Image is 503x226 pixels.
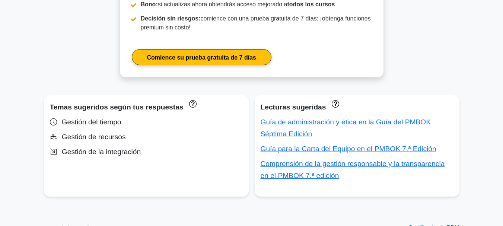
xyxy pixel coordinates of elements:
a: Menos del 50% de estos conceptos han sido respondidos correctamente. Las guías desaparecen cuando... [330,99,339,107]
font: Lecturas sugeridas [261,103,326,111]
font: Gestión de recursos [62,133,126,141]
a: Comience su prueba gratuita de 7 días [132,49,271,65]
a: Guía de administración y ética en la Guía del PMBOK Séptima Edición [261,118,431,138]
a: Guía para la Carta del Equipo en el PMBOK 7.ª Edición [261,145,436,153]
font: Gestión del tiempo [61,118,121,126]
font: Temas sugeridos según tus respuestas [50,103,184,111]
font: Gestión de la integración [62,148,141,156]
a: Comprensión de la gestión responsable y la transparencia en el PMBOK 7.ª edición [261,160,445,179]
a: Estos temas han recibido menos del 50% de respuestas correctas. Los temas desaparecen cuando resp... [187,99,197,107]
